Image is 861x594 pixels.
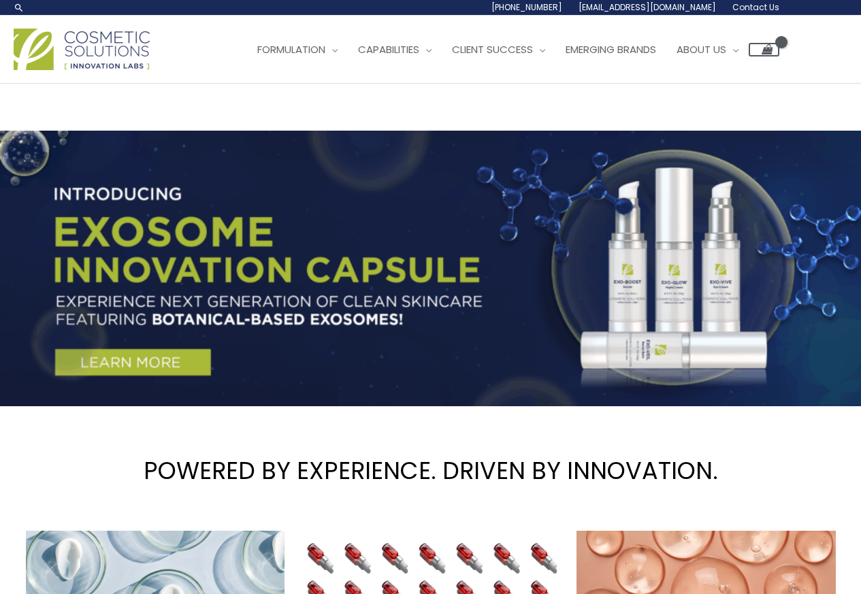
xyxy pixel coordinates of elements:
a: Emerging Brands [555,29,666,70]
span: Contact Us [732,1,779,13]
span: [EMAIL_ADDRESS][DOMAIN_NAME] [579,1,716,13]
span: Formulation [257,42,325,56]
span: [PHONE_NUMBER] [491,1,562,13]
span: Capabilities [358,42,419,56]
span: Client Success [452,42,533,56]
img: Cosmetic Solutions Logo [14,29,150,70]
a: About Us [666,29,749,70]
span: About Us [677,42,726,56]
a: Formulation [247,29,348,70]
a: Client Success [442,29,555,70]
span: Emerging Brands [566,42,656,56]
a: Search icon link [14,2,25,13]
nav: Site Navigation [237,29,779,70]
a: Capabilities [348,29,442,70]
a: View Shopping Cart, empty [749,43,779,56]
